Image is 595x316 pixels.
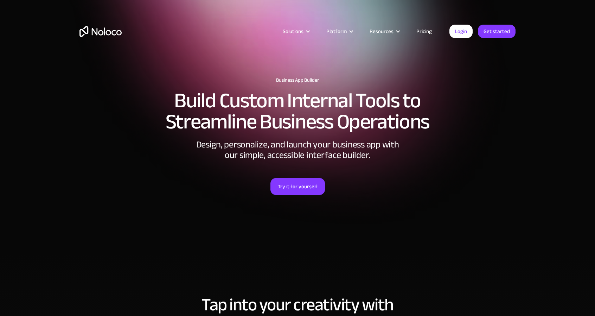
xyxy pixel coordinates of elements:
[408,27,441,36] a: Pricing
[192,139,403,160] div: Design, personalize, and launch your business app with our simple, accessible interface builder.
[449,25,473,38] a: Login
[274,27,318,36] div: Solutions
[318,27,361,36] div: Platform
[79,26,122,37] a: home
[79,90,516,132] h2: Build Custom Internal Tools to Streamline Business Operations
[270,178,325,195] a: Try it for yourself
[79,77,516,83] h1: Business App Builder
[478,25,516,38] a: Get started
[283,27,303,36] div: Solutions
[326,27,347,36] div: Platform
[370,27,394,36] div: Resources
[361,27,408,36] div: Resources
